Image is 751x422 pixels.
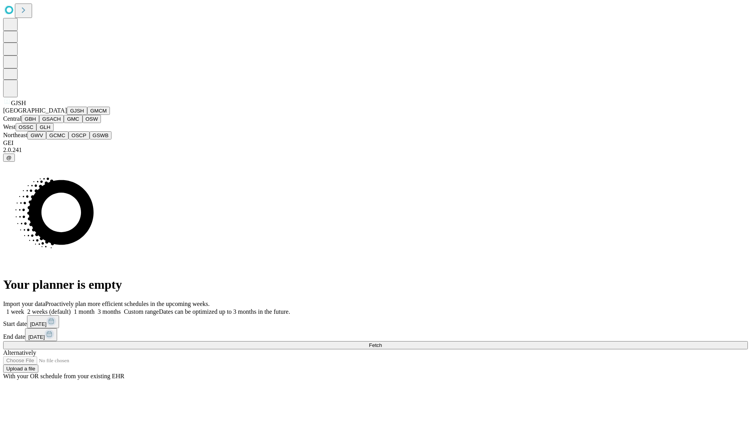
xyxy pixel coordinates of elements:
[16,123,37,131] button: OSSC
[98,308,121,315] span: 3 months
[25,328,57,341] button: [DATE]
[6,155,12,161] span: @
[3,373,124,379] span: With your OR schedule from your existing EHR
[27,308,71,315] span: 2 weeks (default)
[3,341,748,349] button: Fetch
[87,107,110,115] button: GMCM
[3,132,27,138] span: Northeast
[67,107,87,115] button: GJSH
[3,277,748,292] h1: Your planner is empty
[28,334,45,340] span: [DATE]
[68,131,90,139] button: OSCP
[124,308,159,315] span: Custom range
[3,107,67,114] span: [GEOGRAPHIC_DATA]
[39,115,64,123] button: GSACH
[6,308,24,315] span: 1 week
[90,131,112,139] button: GSWB
[45,300,210,307] span: Proactively plan more efficient schedules in the upcoming weeks.
[3,365,38,373] button: Upload a file
[3,139,748,147] div: GEI
[3,123,16,130] span: West
[3,300,45,307] span: Import your data
[22,115,39,123] button: GBH
[30,321,47,327] span: [DATE]
[74,308,95,315] span: 1 month
[3,328,748,341] div: End date
[369,342,382,348] span: Fetch
[27,315,59,328] button: [DATE]
[64,115,82,123] button: GMC
[27,131,46,139] button: GWV
[159,308,290,315] span: Dates can be optimized up to 3 months in the future.
[83,115,101,123] button: OSW
[36,123,53,131] button: GLH
[11,100,26,106] span: GJSH
[3,115,22,122] span: Central
[3,154,15,162] button: @
[46,131,68,139] button: GCMC
[3,349,36,356] span: Alternatively
[3,315,748,328] div: Start date
[3,147,748,154] div: 2.0.241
